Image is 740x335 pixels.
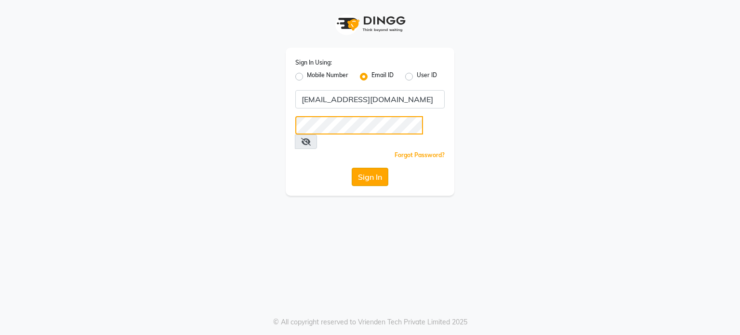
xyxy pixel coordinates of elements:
[395,151,445,159] a: Forgot Password?
[331,10,409,38] img: logo1.svg
[295,58,332,67] label: Sign In Using:
[352,168,388,186] button: Sign In
[307,71,348,82] label: Mobile Number
[295,90,445,108] input: Username
[295,116,423,134] input: Username
[417,71,437,82] label: User ID
[371,71,394,82] label: Email ID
